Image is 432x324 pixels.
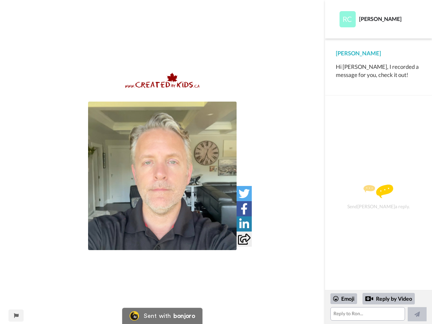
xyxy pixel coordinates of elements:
[363,185,393,198] img: message.svg
[336,49,421,57] div: [PERSON_NAME]
[88,102,237,250] img: 1b8e96ad-b447-4a14-bf6b-67bba43d4b3d-thumb.jpg
[125,72,199,88] img: c97ee682-0088-491f-865b-ed4f10ffb1e8
[340,11,356,27] img: Profile Image
[130,311,139,321] img: Bonjoro Logo
[144,313,171,319] div: Sent with
[330,293,357,304] div: Emoji
[122,308,202,324] a: Bonjoro LogoSent withbonjoro
[334,107,423,287] div: Send [PERSON_NAME] a reply.
[365,295,373,303] div: Reply by Video
[173,313,195,319] div: bonjoro
[359,16,421,22] div: [PERSON_NAME]
[362,293,415,304] div: Reply by Video
[336,63,421,79] div: Hi [PERSON_NAME], I recorded a message for you, check it out!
